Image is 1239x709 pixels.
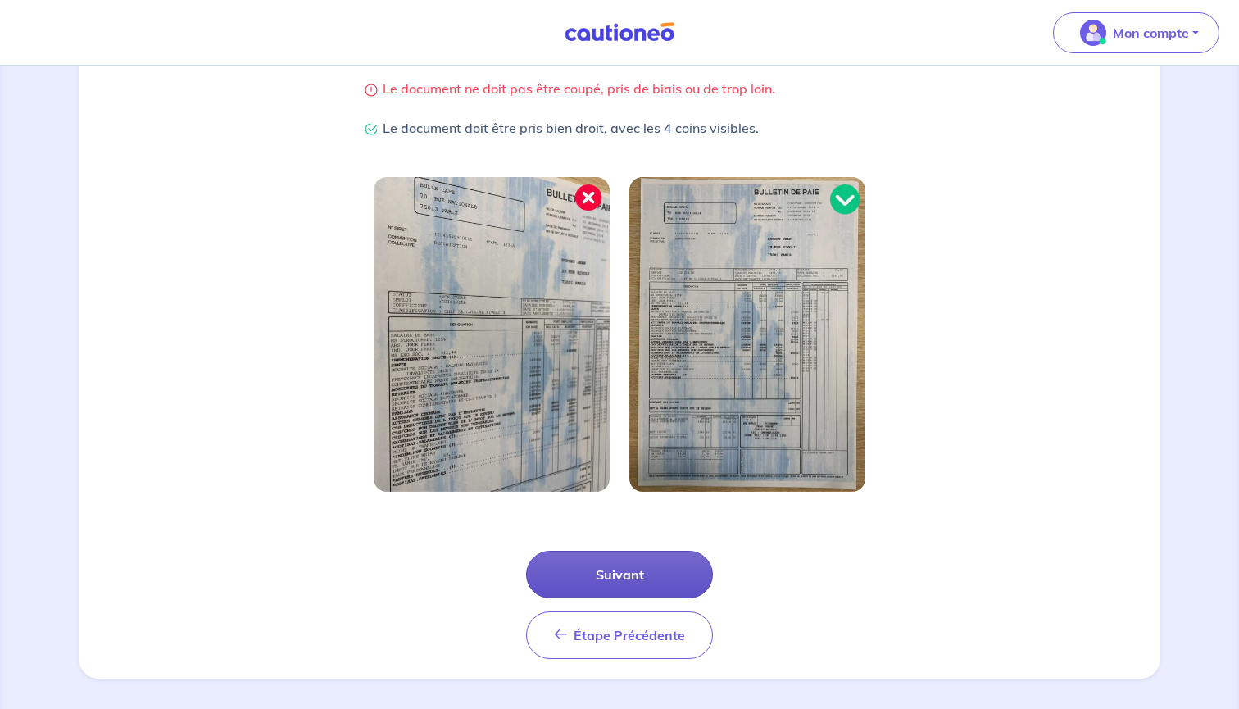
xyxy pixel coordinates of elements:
[364,118,875,138] p: Le document doit être pris bien droit, avec les 4 coins visibles.
[1080,20,1106,46] img: illu_account_valid_menu.svg
[364,79,875,98] p: Le document ne doit pas être coupé, pris de biais ou de trop loin.
[1113,23,1189,43] p: Mon compte
[364,83,379,98] img: Warning
[558,22,681,43] img: Cautioneo
[629,177,865,492] img: Image bien cadrée 2
[574,627,685,643] span: Étape Précédente
[374,177,610,492] img: Image bien cadrée 1
[1053,12,1219,53] button: illu_account_valid_menu.svgMon compte
[364,122,379,137] img: Check
[526,611,713,659] button: Étape Précédente
[526,551,713,598] button: Suivant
